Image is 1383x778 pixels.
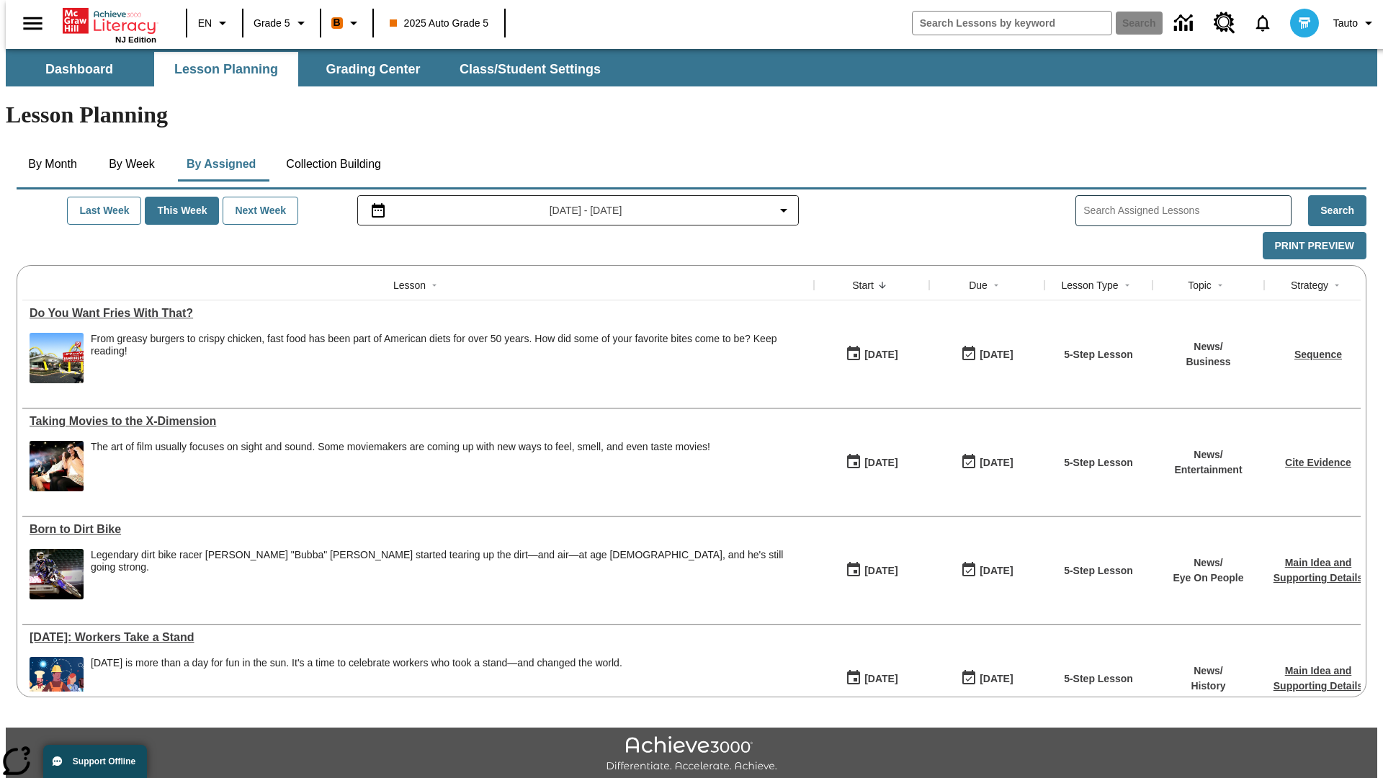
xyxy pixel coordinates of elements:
button: Select the date range menu item [364,202,793,219]
button: 09/10/25: First time the lesson was available [841,557,903,584]
p: The art of film usually focuses on sight and sound. Some moviemakers are coming up with new ways ... [91,441,710,453]
p: 5-Step Lesson [1064,455,1133,470]
div: [DATE] [980,562,1013,580]
button: Select a new avatar [1281,4,1328,42]
p: 5-Step Lesson [1064,347,1133,362]
p: Business [1186,354,1230,370]
button: Language: EN, Select a language [192,10,238,36]
div: Taking Movies to the X-Dimension [30,415,807,428]
button: This Week [145,197,219,225]
button: Sort [988,277,1005,294]
button: Collection Building [274,147,393,182]
button: By Assigned [175,147,267,182]
div: Do You Want Fries With That? [30,307,807,320]
a: Do You Want Fries With That?, Lessons [30,307,807,320]
a: Sequence [1294,349,1342,360]
img: One of the first McDonald's stores, with the iconic red sign and golden arches. [30,333,84,383]
div: From greasy burgers to crispy chicken, fast food has been part of American diets for over 50 year... [91,333,807,383]
img: Panel in front of the seats sprays water mist to the happy audience at a 4DX-equipped theater. [30,441,84,491]
button: Sort [1119,277,1136,294]
span: Grade 5 [254,16,290,31]
button: Sort [426,277,443,294]
div: [DATE] [864,670,898,688]
span: Legendary dirt bike racer James "Bubba" Stewart started tearing up the dirt—and air—at age 4, and... [91,549,807,599]
p: News / [1174,447,1242,462]
div: Lesson [393,278,426,292]
button: Grading Center [301,52,445,86]
button: Dashboard [7,52,151,86]
span: [DATE] - [DATE] [550,203,622,218]
a: Notifications [1244,4,1281,42]
button: Open side menu [12,2,54,45]
button: Next Week [223,197,298,225]
div: Start [852,278,874,292]
img: avatar image [1290,9,1319,37]
img: A banner with a blue background shows an illustrated row of diverse men and women dressed in clot... [30,657,84,707]
div: From greasy burgers to crispy chicken, fast food has been part of American diets for over 50 year... [91,333,807,357]
div: Strategy [1291,278,1328,292]
span: 2025 Auto Grade 5 [390,16,489,31]
button: Last Week [67,197,141,225]
p: Entertainment [1174,462,1242,478]
svg: Collapse Date Range Filter [775,202,792,219]
div: Home [63,5,156,44]
button: 09/10/25: Last day the lesson can be accessed [956,665,1018,692]
button: Search [1308,195,1366,226]
button: 09/10/25: Last day the lesson can be accessed [956,557,1018,584]
button: 09/11/25: Last day the lesson can be accessed [956,449,1018,476]
button: 09/11/25: First time the lesson was available [841,449,903,476]
a: Data Center [1165,4,1205,43]
div: SubNavbar [6,49,1377,86]
img: Motocross racer James Stewart flies through the air on his dirt bike. [30,549,84,599]
div: The art of film usually focuses on sight and sound. Some moviemakers are coming up with new ways ... [91,441,710,491]
div: Labor Day is more than a day for fun in the sun. It's a time to celebrate workers who took a stan... [91,657,622,707]
button: 09/11/25: Last day the lesson can be accessed [956,341,1018,368]
p: News / [1191,663,1225,679]
a: Labor Day: Workers Take a Stand, Lessons [30,631,807,644]
button: By Week [96,147,168,182]
button: Profile/Settings [1328,10,1383,36]
button: Grade: Grade 5, Select a grade [248,10,315,36]
button: Support Offline [43,745,147,778]
span: Support Offline [73,756,135,766]
button: Sort [1328,277,1346,294]
input: search field [913,12,1111,35]
a: Home [63,6,156,35]
a: Taking Movies to the X-Dimension, Lessons [30,415,807,428]
button: Lesson Planning [154,52,298,86]
div: [DATE] [864,454,898,472]
div: Legendary dirt bike racer [PERSON_NAME] "Bubba" [PERSON_NAME] started tearing up the dirt—and air... [91,549,807,573]
p: News / [1186,339,1230,354]
span: Tauto [1333,16,1358,31]
p: News / [1173,555,1243,571]
p: Eye On People [1173,571,1243,586]
div: [DATE] [864,346,898,364]
button: Print Preview [1263,232,1366,260]
button: 09/10/25: First time the lesson was available [841,665,903,692]
button: 09/11/25: First time the lesson was available [841,341,903,368]
div: Labor Day: Workers Take a Stand [30,631,807,644]
div: Topic [1188,278,1212,292]
button: Boost Class color is orange. Change class color [326,10,368,36]
a: Cite Evidence [1285,457,1351,468]
a: Resource Center, Will open in new tab [1205,4,1244,43]
div: [DATE] [980,670,1013,688]
h1: Lesson Planning [6,102,1377,128]
div: Lesson Type [1061,278,1118,292]
div: Due [969,278,988,292]
a: Main Idea and Supporting Details [1274,557,1363,583]
div: SubNavbar [6,52,614,86]
div: [DATE] [980,454,1013,472]
a: Born to Dirt Bike, Lessons [30,523,807,536]
span: B [334,14,341,32]
div: [DATE] [980,346,1013,364]
p: 5-Step Lesson [1064,671,1133,687]
p: History [1191,679,1225,694]
div: [DATE] [864,562,898,580]
button: Sort [1212,277,1229,294]
p: 5-Step Lesson [1064,563,1133,578]
img: Achieve3000 Differentiate Accelerate Achieve [606,736,777,773]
